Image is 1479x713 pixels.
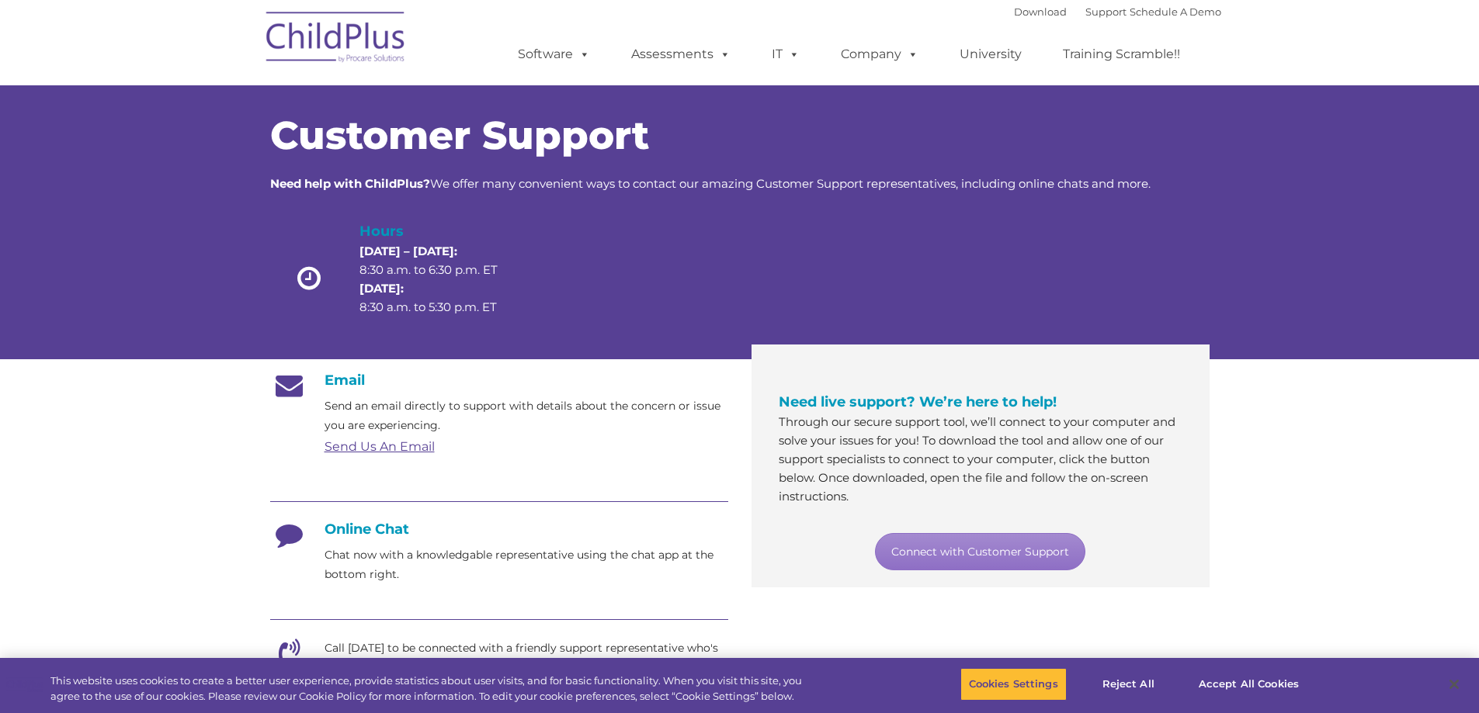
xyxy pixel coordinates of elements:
[325,439,435,454] a: Send Us An Email
[359,281,404,296] strong: [DATE]:
[325,545,728,584] p: Chat now with a knowledgable representative using the chat app at the bottom right.
[270,112,649,159] span: Customer Support
[960,668,1067,701] button: Cookies Settings
[616,39,746,70] a: Assessments
[325,396,728,435] p: Send an email directly to support with details about the concern or issue you are experiencing.
[270,372,728,389] h4: Email
[270,176,430,191] strong: Need help with ChildPlus?
[779,413,1182,506] p: Through our secure support tool, we’ll connect to your computer and solve your issues for you! To...
[359,242,524,317] p: 8:30 a.m. to 6:30 p.m. ET 8:30 a.m. to 5:30 p.m. ET
[875,533,1085,570] a: Connect with Customer Support
[502,39,606,70] a: Software
[1080,668,1177,701] button: Reject All
[1085,5,1127,18] a: Support
[50,673,814,704] div: This website uses cookies to create a better user experience, provide statistics about user visit...
[259,1,414,78] img: ChildPlus by Procare Solutions
[1130,5,1221,18] a: Schedule A Demo
[779,393,1057,410] span: Need live support? We’re here to help!
[325,639,728,677] p: Call [DATE] to be connected with a friendly support representative who's eager to help.
[1190,668,1307,701] button: Accept All Cookies
[756,39,815,70] a: IT
[359,244,457,258] strong: [DATE] – [DATE]:
[270,176,1151,191] span: We offer many convenient ways to contact our amazing Customer Support representatives, including ...
[1437,667,1471,701] button: Close
[944,39,1037,70] a: University
[825,39,934,70] a: Company
[1047,39,1196,70] a: Training Scramble!!
[270,521,728,538] h4: Online Chat
[1014,5,1067,18] a: Download
[359,220,524,242] h4: Hours
[1014,5,1221,18] font: |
